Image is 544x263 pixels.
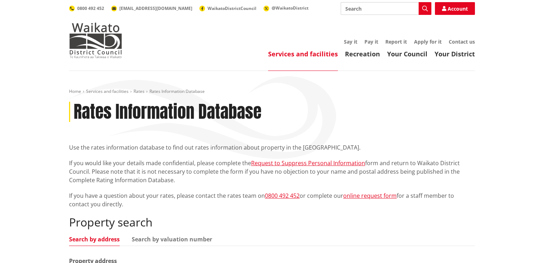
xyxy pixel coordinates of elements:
a: Home [69,88,81,94]
a: Services and facilities [268,50,338,58]
a: Contact us [449,38,475,45]
a: WaikatoDistrictCouncil [199,5,256,11]
a: [EMAIL_ADDRESS][DOMAIN_NAME] [111,5,192,11]
p: If you have a question about your rates, please contact the rates team on or complete our for a s... [69,191,475,208]
a: 0800 492 452 [265,192,300,200]
a: Request to Suppress Personal Information [251,159,365,167]
span: 0800 492 452 [77,5,104,11]
a: @WaikatoDistrict [263,5,308,11]
a: Report it [385,38,407,45]
p: If you would like your details made confidential, please complete the form and return to Waikato ... [69,159,475,184]
a: Apply for it [414,38,442,45]
a: online request form [343,192,397,200]
a: Your Council [387,50,427,58]
a: Search by valuation number [132,236,212,242]
a: Search by address [69,236,120,242]
span: [EMAIL_ADDRESS][DOMAIN_NAME] [119,5,192,11]
a: 0800 492 452 [69,5,104,11]
a: Say it [344,38,357,45]
a: Account [435,2,475,15]
span: @WaikatoDistrict [272,5,308,11]
nav: breadcrumb [69,89,475,95]
a: Services and facilities [86,88,129,94]
input: Search input [341,2,431,15]
a: Recreation [345,50,380,58]
a: Rates [134,88,144,94]
h2: Property search [69,216,475,229]
img: Waikato District Council - Te Kaunihera aa Takiwaa o Waikato [69,23,122,58]
p: Use the rates information database to find out rates information about property in the [GEOGRAPHI... [69,143,475,152]
span: Rates Information Database [149,88,205,94]
a: Your District [435,50,475,58]
span: WaikatoDistrictCouncil [208,5,256,11]
h1: Rates Information Database [74,102,261,122]
a: Pay it [364,38,378,45]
